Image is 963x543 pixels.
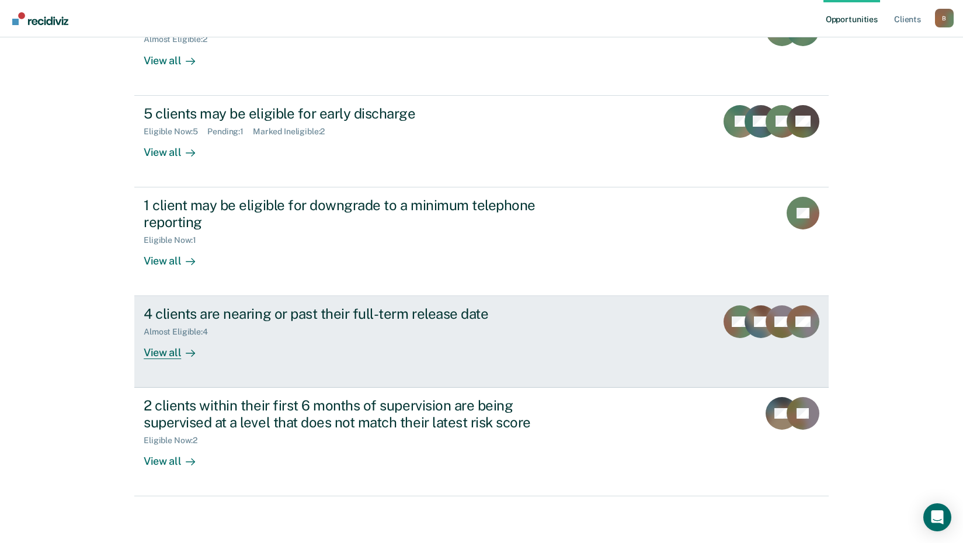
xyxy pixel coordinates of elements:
div: View all [144,136,209,159]
a: 1 client may be eligible for downgrade to a minimum telephone reportingEligible Now:1View all [134,187,829,296]
div: Almost Eligible : 2 [144,34,217,44]
div: Pending : 1 [207,127,253,137]
div: Almost Eligible : 4 [144,327,217,337]
img: Recidiviz [12,12,68,25]
div: Marked Ineligible : 2 [253,127,334,137]
div: 4 clients are nearing or past their full-term release date [144,305,554,322]
div: View all [144,245,209,267]
button: Profile dropdown button [935,9,954,27]
div: View all [144,337,209,360]
a: 2 clients may be eligible for a supervision level downgradeAlmost Eligible:2View all [134,4,829,96]
div: Eligible Now : 1 [144,235,206,245]
a: 2 clients within their first 6 months of supervision are being supervised at a level that does no... [134,388,829,496]
div: 2 clients within their first 6 months of supervision are being supervised at a level that does no... [144,397,554,431]
div: Eligible Now : 2 [144,436,207,445]
div: Open Intercom Messenger [923,503,951,531]
div: Eligible Now : 5 [144,127,207,137]
div: View all [144,44,209,67]
div: 5 clients may be eligible for early discharge [144,105,554,122]
div: View all [144,445,209,468]
div: B [935,9,954,27]
a: 4 clients are nearing or past their full-term release dateAlmost Eligible:4View all [134,296,829,388]
div: 1 client may be eligible for downgrade to a minimum telephone reporting [144,197,554,231]
a: 5 clients may be eligible for early dischargeEligible Now:5Pending:1Marked Ineligible:2View all [134,96,829,187]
